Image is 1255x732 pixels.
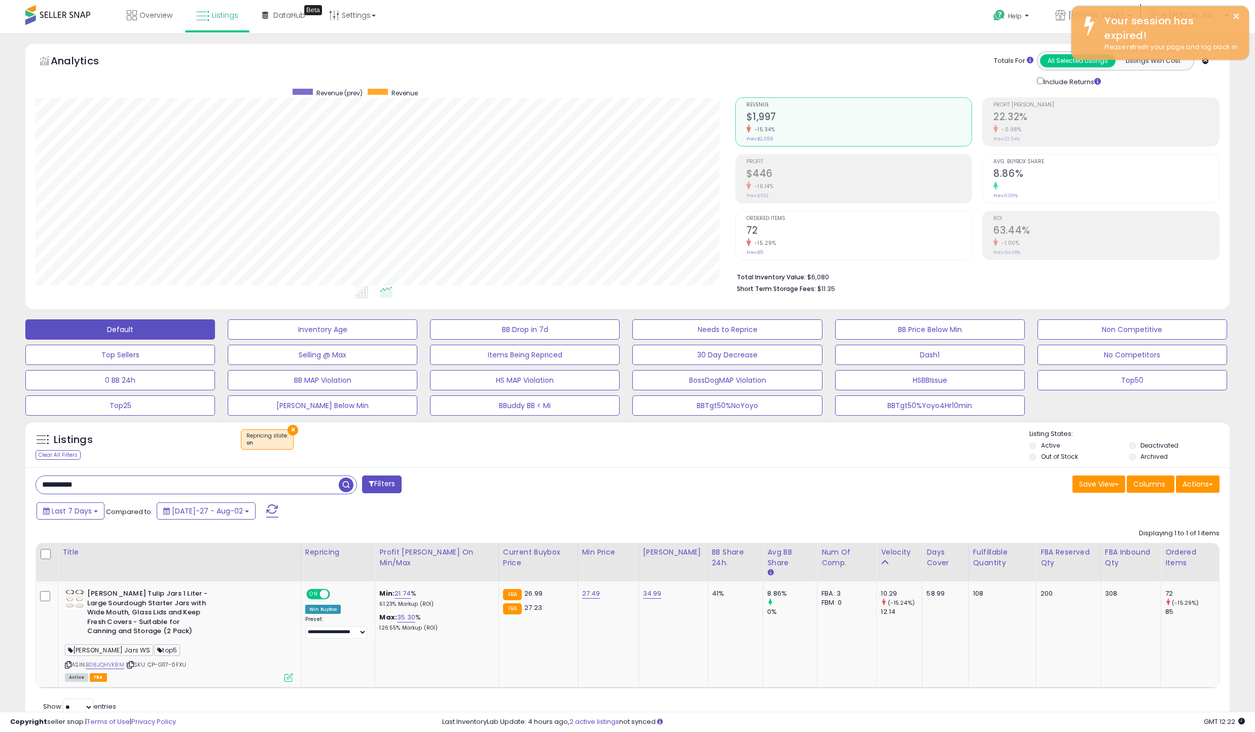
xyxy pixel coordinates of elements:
[228,345,417,365] button: Selling @ Max
[888,599,915,607] small: (-15.24%)
[1172,599,1199,607] small: (-15.29%)
[746,193,769,199] small: Prev: $532
[993,102,1219,108] span: Profit [PERSON_NAME]
[126,661,186,669] span: | SKU: CP-G117-0FXU
[993,193,1018,199] small: Prev: 0.00%
[10,717,176,727] div: seller snap | |
[746,216,972,222] span: Ordered Items
[821,598,869,607] div: FBM: 0
[632,345,822,365] button: 30 Day Decrease
[881,607,922,616] div: 12.14
[329,590,345,599] span: OFF
[1165,547,1215,568] div: Ordered Items
[62,547,297,558] div: Title
[737,284,816,293] b: Short Term Storage Fees:
[1041,589,1093,598] div: 200
[821,589,869,598] div: FBA: 3
[1140,441,1178,450] label: Deactivated
[973,589,1029,598] div: 108
[998,239,1019,247] small: -1.00%
[1041,452,1078,461] label: Out of Stock
[1029,429,1230,439] p: Listing States:
[25,395,215,416] button: Top25
[379,589,490,608] div: %
[994,56,1033,66] div: Totals For
[582,589,600,599] a: 27.49
[751,239,776,247] small: -15.29%
[379,601,490,608] p: 61.23% Markup (ROI)
[1041,547,1096,568] div: FBA Reserved Qty
[86,661,124,669] a: B08JQHVK8M
[881,547,918,558] div: Velocity
[751,126,775,133] small: -15.34%
[524,603,542,612] span: 27.23
[569,717,619,726] a: 2 active listings
[37,502,104,520] button: Last 7 Days
[430,319,620,340] button: BB Drop in 7d
[817,284,835,294] span: $11.35
[228,395,417,416] button: [PERSON_NAME] Below Min
[1165,607,1219,616] div: 85
[139,10,172,20] span: Overview
[51,54,119,70] h5: Analytics
[1029,76,1113,87] div: Include Returns
[643,547,703,558] div: [PERSON_NAME]
[767,607,817,616] div: 0%
[973,547,1032,568] div: Fulfillable Quantity
[751,182,774,190] small: -16.14%
[288,425,298,435] button: ×
[1165,589,1219,598] div: 72
[362,475,402,493] button: Filters
[395,589,411,599] a: 21.74
[307,590,320,599] span: ON
[316,89,363,97] span: Revenue (prev)
[65,673,88,682] span: All listings currently available for purchase on Amazon
[998,126,1021,133] small: -0.98%
[65,589,85,609] img: 416yQYltmNL._SL40_.jpg
[835,345,1025,365] button: Dash1
[1133,479,1165,489] span: Columns
[503,547,573,568] div: Current Buybox Price
[1115,54,1191,67] button: Listings With Cost
[1072,475,1125,493] button: Save View
[305,547,371,558] div: Repricing
[10,717,47,726] strong: Copyright
[632,395,822,416] button: BBTgt50%NoYoyo
[643,589,662,599] a: 34.99
[157,502,256,520] button: [DATE]-27 - Aug-02
[737,273,806,281] b: Total Inventory Value:
[1008,12,1022,20] span: Help
[993,9,1006,22] i: Get Help
[379,547,494,568] div: Profit [PERSON_NAME] on Min/Max
[35,450,81,460] div: Clear All Filters
[379,625,490,632] p: 126.55% Markup (ROI)
[746,159,972,165] span: Profit
[1139,529,1220,538] div: Displaying 1 to 1 of 1 items
[1097,43,1241,52] div: Please refresh your page and log back in
[54,433,93,447] h5: Listings
[379,589,395,598] b: Min:
[305,605,341,614] div: Win BuyBox
[1140,452,1168,461] label: Archived
[304,5,322,15] div: Tooltip anchor
[228,370,417,390] button: BB MAP Violation
[65,644,153,656] span: [PERSON_NAME] Jars WS
[1040,54,1116,67] button: All Selected Listings
[746,168,972,181] h2: $446
[524,589,543,598] span: 26.99
[90,673,107,682] span: FBA
[746,249,763,255] small: Prev: 85
[375,543,498,581] th: The percentage added to the cost of goods (COGS) that forms the calculator for Min & Max prices.
[379,613,490,632] div: %
[712,547,759,568] div: BB Share 24h.
[993,136,1020,142] small: Prev: 22.54%
[106,507,153,517] span: Compared to:
[246,440,288,447] div: on
[25,319,215,340] button: Default
[273,10,305,20] span: DataHub
[835,370,1025,390] button: HSBBIssue
[1041,441,1060,450] label: Active
[430,370,620,390] button: HS MAP Violation
[442,717,1245,727] div: Last InventoryLab Update: 4 hours ago, not synced.
[881,589,922,598] div: 10.29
